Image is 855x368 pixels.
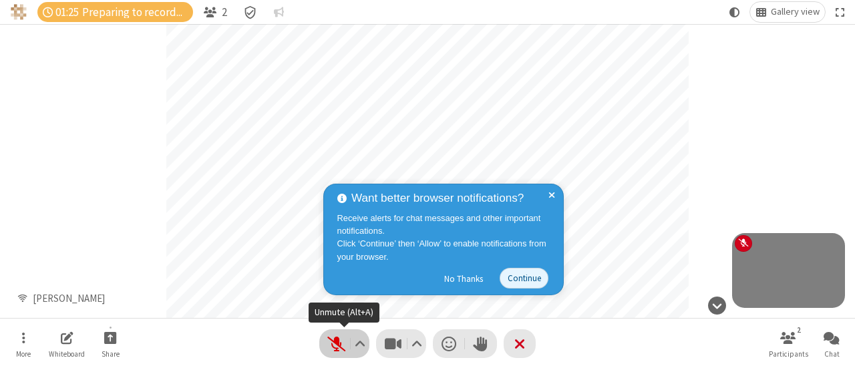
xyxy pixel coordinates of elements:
div: [PERSON_NAME] [27,291,110,307]
span: Participants [769,350,808,358]
button: Using system theme [724,2,745,22]
span: Want better browser notifications? [351,190,524,207]
button: Unmute (Alt+A) [319,329,369,358]
button: Change layout [750,2,825,22]
button: Open participant list [198,2,232,22]
div: 2 [794,324,805,336]
button: Raise hand [465,329,497,358]
button: Open shared whiteboard [47,325,87,363]
button: Video setting [408,329,426,358]
button: Leave meeting [504,329,536,358]
div: Recording may take up to a few minutes to start, please wait... [37,2,193,22]
span: Preparing to record [82,6,188,19]
div: Receive alerts for chat messages and other important notifications. Click ‘Continue’ then ‘Allow’... [337,212,554,263]
button: No Thanks [438,268,490,289]
button: Open menu [3,325,43,363]
span: 2 [222,6,227,19]
button: Continue [500,268,548,289]
span: Share [102,350,120,358]
span: ... [176,6,188,19]
button: Fullscreen [830,2,850,22]
button: Send a reaction [433,329,465,358]
button: Audio settings [351,329,369,358]
button: Conversation [268,2,289,22]
button: Start sharing [90,325,130,363]
span: Chat [824,350,840,358]
div: Meeting details Encryption enabled [238,2,263,22]
span: More [16,350,31,358]
button: Stop video (Alt+V) [376,329,426,358]
button: Hide [703,289,731,321]
button: Open participant list [768,325,808,363]
span: Gallery view [771,7,820,17]
img: jay-testing [11,4,27,20]
span: Whiteboard [49,350,85,358]
button: Open chat [812,325,852,363]
span: 01:25 [55,6,79,19]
